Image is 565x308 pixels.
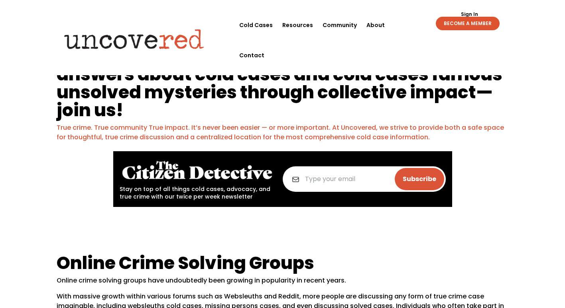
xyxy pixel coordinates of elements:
img: Uncovered logo [57,23,211,55]
input: Type your email [283,166,446,192]
a: Contact [239,40,264,70]
a: BECOME A MEMBER [436,17,500,30]
a: Cold Cases [239,10,273,40]
h1: We’re building a platform to help uncover answers about cold cases and cold cases famous unsolved... [57,47,509,123]
a: Community [323,10,357,40]
a: join us [57,98,116,122]
a: True crime. True community True impact. It’s never been easier — or more important. At Uncovered,... [57,123,504,142]
span: Online crime solving groups have undoubtedly been growing in popularity in recent years. [57,276,346,285]
a: Sign In [457,12,482,17]
div: Stay on top of all things cold cases, advocacy, and true crime with our twice per week newsletter [120,158,275,201]
input: Subscribe [395,168,444,190]
a: About [366,10,385,40]
img: The Citizen Detective [120,158,275,183]
span: Online Crime Solving Groups [57,251,314,275]
a: Resources [282,10,313,40]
